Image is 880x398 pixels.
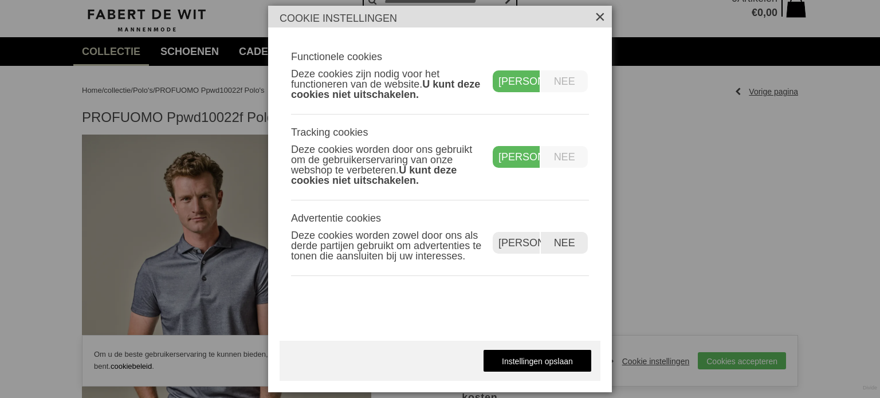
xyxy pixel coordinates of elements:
label: [PERSON_NAME] [493,146,540,168]
p: Deze cookies worden door ons gebruikt om de gebruikerservaring van onze webshop te verbeteren. [291,144,484,186]
div: Cookie instellingen [268,6,612,27]
label: Nee [541,146,588,168]
h3: Functionele cookies [291,50,484,63]
label: Nee [541,70,588,92]
label: [PERSON_NAME] [493,70,540,92]
strong: U kunt deze cookies niet uitschakelen. [291,78,480,100]
a: × [595,10,606,21]
a: Instellingen opslaan [483,349,592,372]
h3: Tracking cookies [291,126,484,139]
p: Deze cookies worden zowel door ons als derde partijen gebruikt om advertenties te tonen die aansl... [291,230,484,261]
label: [PERSON_NAME] [493,232,540,254]
strong: U kunt deze cookies niet uitschakelen. [291,164,457,186]
h3: Advertentie cookies [291,212,484,224]
p: Deze cookies zijn nodig voor het functioneren van de website. [291,69,484,100]
label: Nee [541,232,588,254]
